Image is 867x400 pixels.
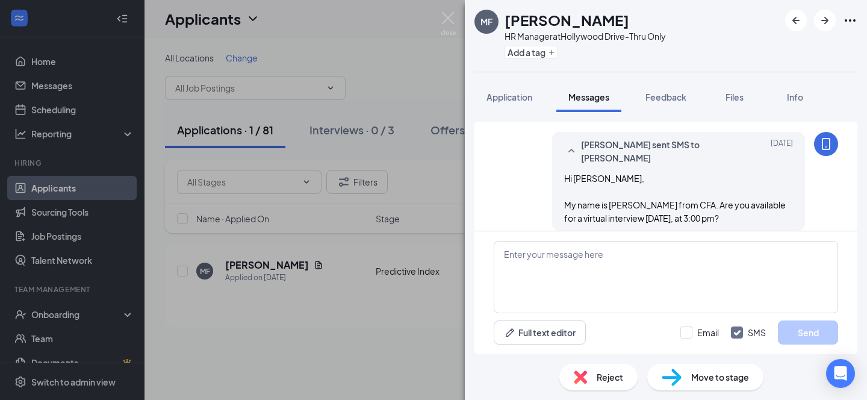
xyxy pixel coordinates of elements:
span: Application [486,92,532,102]
svg: Ellipses [843,13,857,28]
svg: Pen [504,327,516,339]
button: Full text editorPen [494,320,586,345]
div: HR Manager at Hollywood Drive-Thru Only [505,30,666,42]
button: ArrowLeftNew [785,10,807,31]
span: Move to stage [691,370,749,384]
svg: SmallChevronUp [564,144,579,158]
span: Feedback [645,92,686,102]
div: MF [480,16,493,28]
h1: [PERSON_NAME] [505,10,629,30]
span: Info [787,92,803,102]
svg: Plus [548,49,555,56]
button: ArrowRight [814,10,836,31]
span: [DATE] [771,138,793,164]
button: PlusAdd a tag [505,46,558,58]
div: Open Intercom Messenger [826,359,855,388]
span: Reject [597,370,623,384]
span: Files [726,92,744,102]
svg: ArrowRight [818,13,832,28]
button: Send [778,320,838,345]
span: Hi [PERSON_NAME], My name is [PERSON_NAME] from CFA. Are you available for a virtual interview [D... [564,173,786,223]
svg: ArrowLeftNew [789,13,803,28]
span: [PERSON_NAME] sent SMS to [PERSON_NAME] [581,138,739,164]
svg: MobileSms [819,137,833,151]
span: Messages [568,92,609,102]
